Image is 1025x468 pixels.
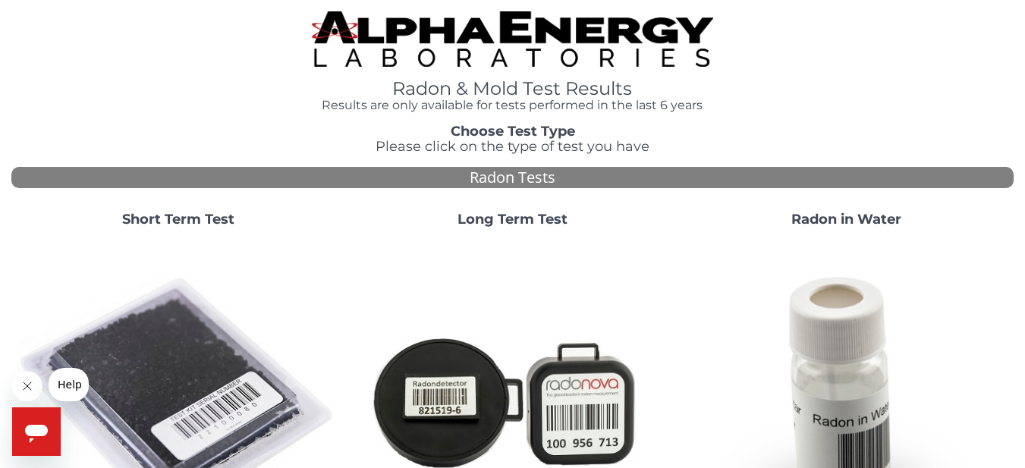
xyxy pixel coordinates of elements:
[12,407,61,456] iframe: Button to launch messaging window
[312,11,712,67] img: TightCrop.jpg
[312,79,712,99] h1: Radon & Mold Test Results
[122,211,234,228] strong: Short Term Test
[791,211,901,228] strong: Radon in Water
[49,368,89,401] iframe: Message from company
[11,167,1014,189] div: Radon Tests
[376,138,649,155] span: Please click on the type of test you have
[312,99,712,112] h4: Results are only available for tests performed in the last 6 years
[457,211,568,228] strong: Long Term Test
[12,371,42,401] iframe: Close message
[451,123,575,140] strong: Choose Test Type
